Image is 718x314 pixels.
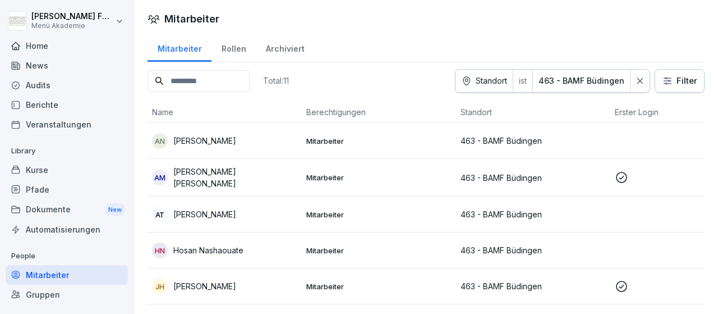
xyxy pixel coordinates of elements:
p: 463 - BAMF Büdingen [461,135,606,147]
p: 463 - BAMF Büdingen [461,280,606,292]
p: 463 - BAMF Büdingen [461,208,606,220]
a: Gruppen [6,285,128,304]
a: Rollen [211,33,256,62]
p: [PERSON_NAME] [173,280,236,292]
a: Veranstaltungen [6,115,128,134]
div: AM [152,170,168,185]
a: Automatisierungen [6,220,128,239]
div: JH [152,279,168,294]
a: Pfade [6,180,128,199]
div: AN [152,133,168,149]
div: New [105,203,125,216]
div: AT [152,207,168,222]
p: [PERSON_NAME] [173,135,236,147]
a: Home [6,36,128,56]
p: Hosan Nashaouate [173,244,243,256]
div: HN [152,243,168,258]
a: Mitarbeiter [148,33,211,62]
p: People [6,247,128,265]
p: Mitarbeiter [306,281,452,292]
th: Name [148,102,302,123]
div: ist [513,70,532,92]
a: Berichte [6,95,128,115]
p: Mitarbeiter [306,210,452,220]
p: Total: 11 [263,75,289,86]
p: 463 - BAMF Büdingen [461,244,606,256]
a: DokumenteNew [6,199,128,220]
p: Library [6,142,128,160]
a: Mitarbeiter [6,265,128,285]
h1: Mitarbeiter [164,11,219,26]
div: 463 - BAMF Büdingen [538,75,624,87]
th: Standort [456,102,610,123]
div: Dokumente [6,199,128,220]
div: Filter [662,75,697,87]
p: Menü Akademie [31,22,113,30]
a: Audits [6,75,128,95]
a: Archiviert [256,33,314,62]
a: Kurse [6,160,128,180]
button: Filter [655,70,704,92]
p: 463 - BAMF Büdingen [461,172,606,184]
p: Mitarbeiter [306,245,452,256]
p: [PERSON_NAME] [PERSON_NAME] [173,166,297,189]
p: [PERSON_NAME] Faschon [31,12,113,21]
p: Mitarbeiter [306,172,452,183]
th: Berechtigungen [302,102,456,123]
p: [PERSON_NAME] [173,208,236,220]
p: Mitarbeiter [306,136,452,146]
a: News [6,56,128,75]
